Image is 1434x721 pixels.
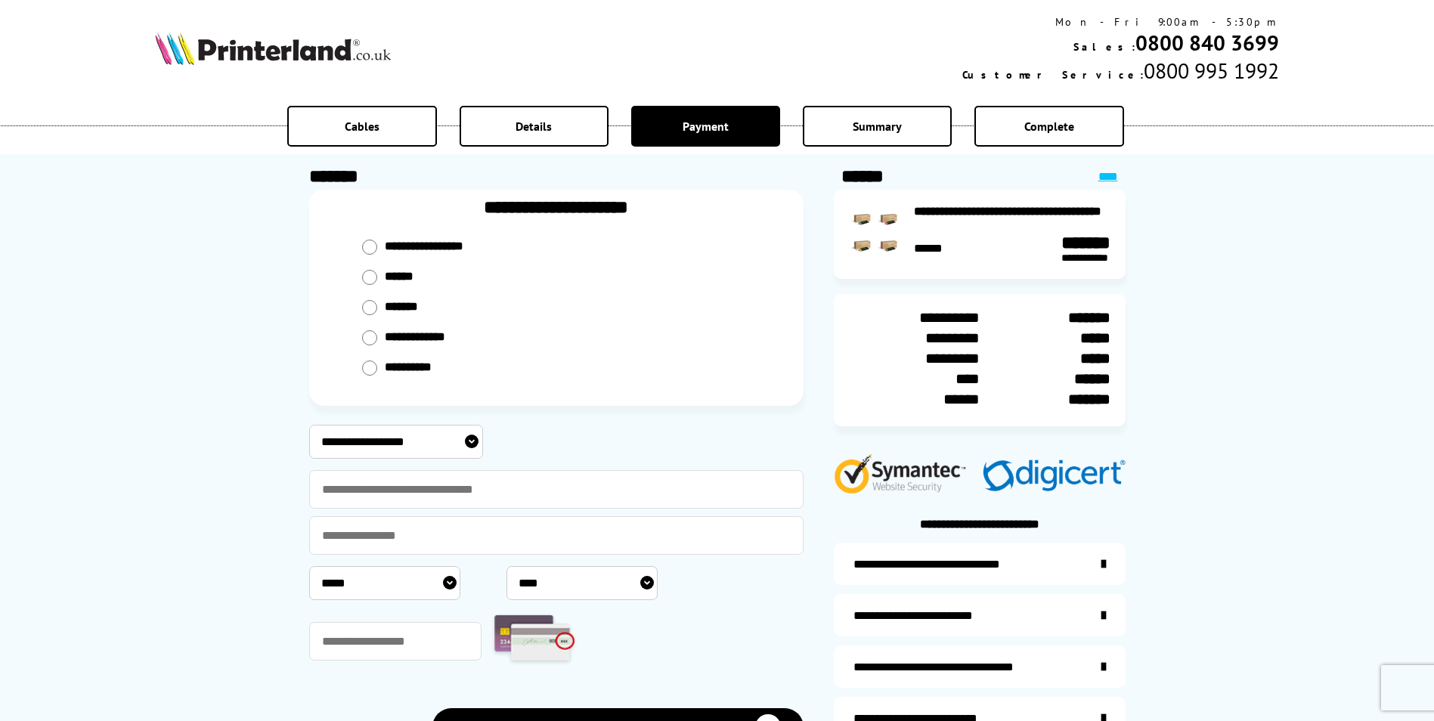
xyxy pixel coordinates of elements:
[1144,57,1279,85] span: 0800 995 1992
[834,543,1126,585] a: additional-ink
[1135,29,1279,57] a: 0800 840 3699
[345,119,379,134] span: Cables
[962,15,1279,29] div: Mon - Fri 9:00am - 5:30pm
[853,119,902,134] span: Summary
[1024,119,1074,134] span: Complete
[1073,40,1135,54] span: Sales:
[155,32,391,65] img: Printerland Logo
[962,68,1144,82] span: Customer Service:
[834,645,1126,688] a: additional-cables
[834,594,1126,636] a: items-arrive
[516,119,552,134] span: Details
[683,119,729,134] span: Payment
